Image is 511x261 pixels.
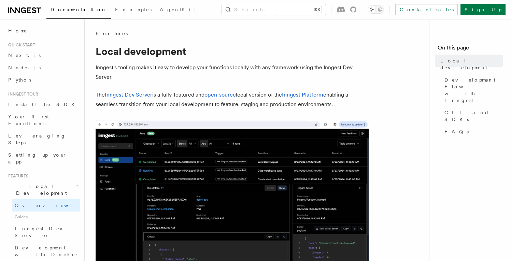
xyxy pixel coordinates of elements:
[5,180,80,199] button: Local Development
[5,111,80,130] a: Your first Functions
[395,4,458,15] a: Contact sales
[5,74,80,86] a: Python
[5,149,80,168] a: Setting up your app
[8,152,67,164] span: Setting up your app
[156,2,200,18] a: AgentKit
[5,199,80,261] div: Local Development
[442,74,503,106] a: Development Flow with Inngest
[5,61,80,74] a: Node.js
[111,2,156,18] a: Examples
[368,5,384,14] button: Toggle dark mode
[312,6,322,13] kbd: ⌘K
[460,4,506,15] a: Sign Up
[5,25,80,37] a: Home
[8,114,49,126] span: Your first Functions
[8,27,27,34] span: Home
[8,102,79,107] span: Install the SDK
[8,133,66,145] span: Leveraging Steps
[222,4,326,15] button: Search...⌘K
[282,91,323,98] a: Inngest Platform
[204,91,236,98] a: open-source
[438,44,503,55] h4: On this page
[51,7,107,12] span: Documentation
[5,91,38,97] span: Inngest tour
[440,57,503,71] span: Local development
[12,222,80,242] a: Inngest Dev Server
[444,76,503,104] span: Development Flow with Inngest
[12,242,80,261] a: Development with Docker
[444,128,469,135] span: FAQs
[46,2,111,19] a: Documentation
[15,203,85,208] span: Overview
[442,126,503,138] a: FAQs
[438,55,503,74] a: Local development
[96,90,369,109] p: The is a fully-featured and local version of the enabling a seamless transition from your local d...
[12,199,80,212] a: Overview
[15,245,79,257] span: Development with Docker
[96,63,369,82] p: Inngest's tooling makes it easy to develop your functions locally with any framework using the In...
[12,212,80,222] span: Guides
[5,130,80,149] a: Leveraging Steps
[8,53,41,58] span: Next.js
[5,173,28,179] span: Features
[444,109,503,123] span: CLI and SDKs
[8,65,41,70] span: Node.js
[442,106,503,126] a: CLI and SDKs
[5,49,80,61] a: Next.js
[8,77,33,83] span: Python
[5,98,80,111] a: Install the SDK
[5,42,35,48] span: Quick start
[15,226,73,238] span: Inngest Dev Server
[96,45,369,57] h1: Local development
[5,183,74,197] span: Local Development
[96,30,128,37] span: Features
[115,7,152,12] span: Examples
[105,91,152,98] a: Inngest Dev Server
[160,7,196,12] span: AgentKit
